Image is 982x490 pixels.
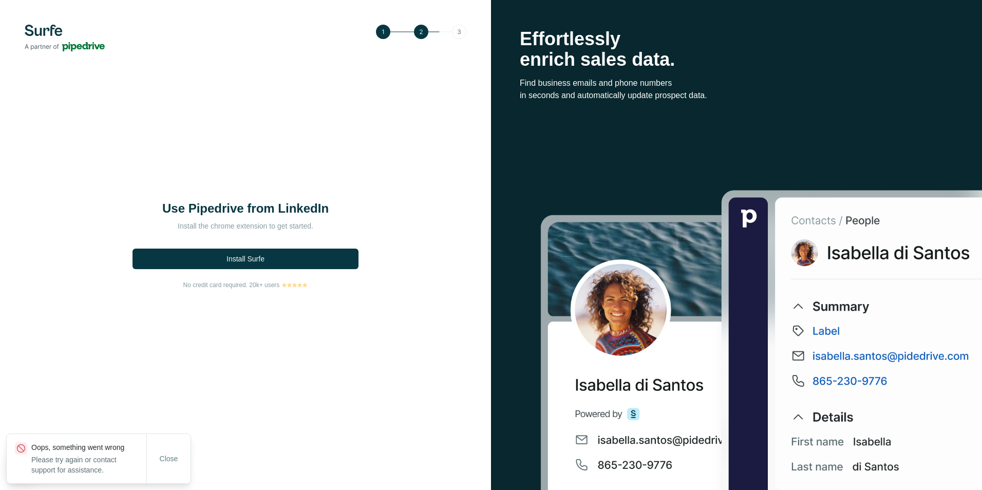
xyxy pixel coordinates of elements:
p: Effortlessly [520,29,953,49]
span: Close [160,454,178,464]
button: Install Surfe [133,249,358,269]
button: Close [153,449,185,468]
img: Step 2 [376,25,466,39]
img: Surfe's logo [25,25,105,51]
p: enrich sales data. [520,49,953,70]
h1: Use Pipedrive from LinkedIn [143,200,348,217]
p: Please try again or contact support for assistance. [31,455,146,475]
span: No credit card required. 20k+ users [183,280,280,290]
p: Find business emails and phone numbers [520,77,953,89]
p: in seconds and automatically update prospect data. [520,89,953,102]
img: Surfe Stock Photo - Selling good vibes [540,189,982,490]
p: Oops, something went wrong [31,442,146,453]
p: Install the chrome extension to get started. [143,221,348,231]
span: Install Surfe [226,254,265,264]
